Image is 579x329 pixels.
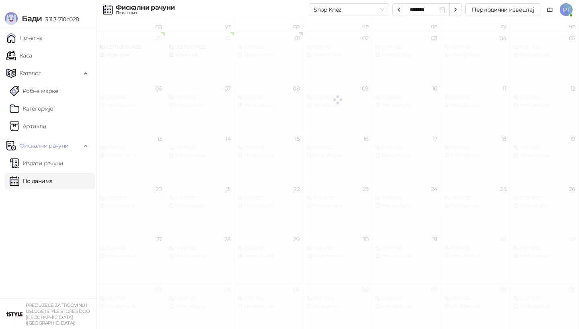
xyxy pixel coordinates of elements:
img: Logo [5,12,18,25]
span: 3.11.3-710c028 [42,16,79,23]
span: Каталог [19,65,41,81]
div: Фискални рачуни [116,4,175,11]
img: 64x64-companyLogo-77b92cf4-9946-4f36-9751-bf7bb5fd2c7d.png [6,306,23,322]
a: Документација [544,3,556,16]
a: ArtikliАртикли [10,118,47,134]
span: Бади [22,14,42,23]
a: Издати рачуни [10,155,64,171]
span: Shop Knez [314,4,384,16]
a: Робне марке [10,83,58,99]
a: По данима [10,173,52,189]
span: PT [560,3,573,16]
button: Периодични извештај [465,3,540,16]
small: PREDUZEĆE ZA TRGOVINU I USLUGE ISTYLE STORES DOO [GEOGRAPHIC_DATA] ([GEOGRAPHIC_DATA]) [26,302,90,326]
a: Категорије [10,101,53,117]
a: Каса [6,47,32,64]
a: Почетна [6,30,43,46]
div: По данима [116,11,175,15]
span: Фискални рачуни [19,138,68,154]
